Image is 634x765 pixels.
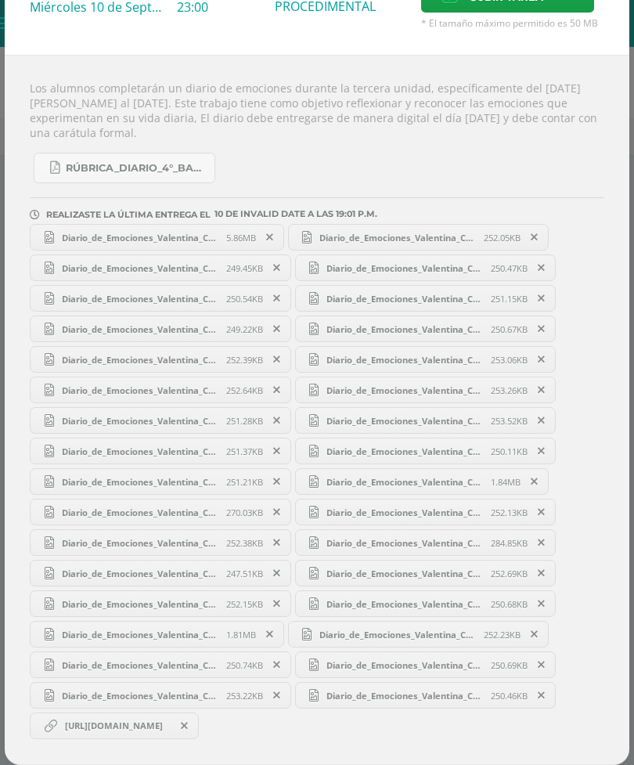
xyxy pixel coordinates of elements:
[319,659,491,671] span: Diario_de_Emociones_Valentina_Creativo - 9.png
[295,468,549,495] a: Diario_de_Emociones_Valentina_Creativo - 2.png 1.84MB
[226,446,263,457] span: 251.37KB
[264,381,290,399] span: Remover entrega
[30,254,291,281] a: Diario_de_Emociones_Valentina_Creativo - 31.png 249.45KB
[295,651,557,678] a: Diario_de_Emociones_Valentina_Creativo - 9.png 250.69KB
[491,415,528,427] span: 253.52KB
[491,476,521,488] span: 1.84MB
[319,598,491,610] span: Diario_de_Emociones_Valentina_Creativo - 7.png
[528,290,555,307] span: Remover entrega
[295,407,557,434] a: Diario_de_Emociones_Valentina_Creativo - 20.png 253.52KB
[528,534,555,551] span: Remover entrega
[491,659,528,671] span: 250.69KB
[264,320,290,337] span: Remover entrega
[226,415,263,427] span: 251.28KB
[264,290,290,307] span: Remover entrega
[421,16,604,30] span: * El tamaño máximo permitido es 50 MB
[288,621,549,648] a: Diario_de_Emociones_Valentina_Creativo - 27.png 252.23KB
[319,476,491,488] span: Diario_de_Emociones_Valentina_Creativo - 2.png
[226,690,263,702] span: 253.22KB
[54,354,226,366] span: Diario_de_Emociones_Valentina_Creativo - 32.png
[319,690,491,702] span: Diario_de_Emociones_Valentina_Creativo - 10.png
[312,629,484,641] span: Diario_de_Emociones_Valentina_Creativo - 27.png
[521,229,548,246] span: Remover entrega
[30,560,291,586] a: Diario_de_Emociones_Valentina_Creativo - 6.png 247.51KB
[528,412,555,429] span: Remover entrega
[46,209,211,220] span: REALIZASTE LA ÚLTIMA ENTREGA EL
[295,254,557,281] a: Diario_de_Emociones_Valentina_Creativo - 13.png 250.47KB
[288,224,549,251] a: Diario_de_Emociones_Valentina_Creativo - 12.png 252.05KB
[264,473,290,490] span: Remover entrega
[295,377,557,403] a: Diario_de_Emociones_Valentina_Creativo - 22.png 253.26KB
[264,259,290,276] span: Remover entrega
[30,468,291,495] a: Diario_de_Emociones_Valentina_Creativo - 23.png 251.21KB
[491,262,528,274] span: 250.47KB
[226,598,263,610] span: 252.15KB
[319,415,491,427] span: Diario_de_Emociones_Valentina_Creativo - 20.png
[226,354,263,366] span: 252.39KB
[319,568,491,579] span: Diario_de_Emociones_Valentina_Creativo - 25.png
[226,507,263,518] span: 270.03KB
[54,232,226,244] span: Diario_de_Emociones_Valentina_Creativo - 1.png
[54,537,226,549] span: Diario_de_Emociones_Valentina_Creativo - 26.png
[30,377,291,403] a: Diario_de_Emociones_Valentina_Creativo - 18.png 252.64KB
[54,598,226,610] span: Diario_de_Emociones_Valentina_Creativo - 28.png
[319,293,491,305] span: Diario_de_Emociones_Valentina_Creativo - 16.png
[264,442,290,460] span: Remover entrega
[264,351,290,368] span: Remover entrega
[491,323,528,335] span: 250.67KB
[226,323,263,335] span: 249.22KB
[491,690,528,702] span: 250.46KB
[491,446,528,457] span: 250.11KB
[528,351,555,368] span: Remover entrega
[66,162,207,175] span: RÚBRICA_DIARIO_4°_BACHI.pdf
[54,384,226,396] span: Diario_de_Emociones_Valentina_Creativo - 18.png
[264,687,290,704] span: Remover entrega
[528,442,555,460] span: Remover entrega
[264,534,290,551] span: Remover entrega
[226,293,263,305] span: 250.54KB
[295,346,557,373] a: Diario_de_Emociones_Valentina_Creativo - 15.png 253.06KB
[257,626,283,643] span: Remover entrega
[30,590,291,617] a: Diario_de_Emociones_Valentina_Creativo - 28.png 252.15KB
[521,626,548,643] span: Remover entrega
[54,323,226,335] span: Diario_de_Emociones_Valentina_Creativo - 17.png
[295,285,557,312] a: Diario_de_Emociones_Valentina_Creativo - 16.png 251.15KB
[226,659,263,671] span: 250.74KB
[319,384,491,396] span: Diario_de_Emociones_Valentina_Creativo - 22.png
[264,565,290,582] span: Remover entrega
[226,629,256,641] span: 1.81MB
[30,438,291,464] a: Diario_de_Emociones_Valentina_Creativo - 21.png 251.37KB
[491,384,528,396] span: 253.26KB
[226,384,263,396] span: 252.64KB
[319,537,491,549] span: Diario_de_Emociones_Valentina_Creativo - 4.png
[5,55,629,765] div: Los alumnos completarán un diario de emociones durante la tercera unidad, específicamente del [DA...
[312,232,484,244] span: Diario_de_Emociones_Valentina_Creativo - 12.png
[295,438,557,464] a: Diario_de_Emociones_Valentina_Creativo - 24.png 250.11KB
[319,354,491,366] span: Diario_de_Emociones_Valentina_Creativo - 15.png
[295,529,557,556] a: Diario_de_Emociones_Valentina_Creativo - 4.png 284.85KB
[528,320,555,337] span: Remover entrega
[30,346,291,373] a: Diario_de_Emociones_Valentina_Creativo - 32.png 252.39KB
[521,473,548,490] span: Remover entrega
[295,590,557,617] a: Diario_de_Emociones_Valentina_Creativo - 7.png 250.68KB
[30,316,291,342] a: Diario_de_Emociones_Valentina_Creativo - 17.png 249.22KB
[257,229,283,246] span: Remover entrega
[171,717,198,734] span: Remover entrega
[528,259,555,276] span: Remover entrega
[319,446,491,457] span: Diario_de_Emociones_Valentina_Creativo - 24.png
[54,476,226,488] span: Diario_de_Emociones_Valentina_Creativo - 23.png
[528,687,555,704] span: Remover entrega
[528,565,555,582] span: Remover entrega
[226,232,256,244] span: 5.86MB
[319,323,491,335] span: Diario_de_Emociones_Valentina_Creativo - 14.png
[484,629,521,641] span: 252.23KB
[528,503,555,521] span: Remover entrega
[30,224,284,251] a: Diario_de_Emociones_Valentina_Creativo - 1.png 5.86MB
[30,651,291,678] a: Diario_de_Emociones_Valentina_Creativo - 30.png 250.74KB
[30,713,199,739] a: https://www.canva.com/design/DAGyoIt9PFU/Djnj0zld8W-pFAN__ouUaA/edit?utm_content=DAGyoIt9PFU&utm_...
[30,285,291,312] a: Diario_de_Emociones_Valentina_Creativo - 11.png 250.54KB
[484,232,521,244] span: 252.05KB
[491,354,528,366] span: 253.06KB
[319,262,491,274] span: Diario_de_Emociones_Valentina_Creativo - 13.png
[226,262,263,274] span: 249.45KB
